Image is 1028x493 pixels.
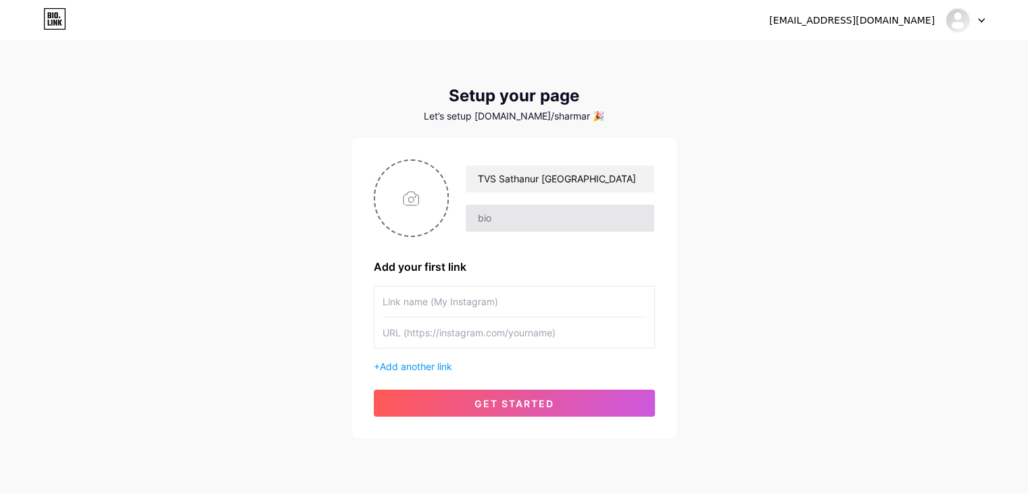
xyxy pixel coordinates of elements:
div: [EMAIL_ADDRESS][DOMAIN_NAME] [769,14,935,28]
div: Let’s setup [DOMAIN_NAME]/sharmar 🎉 [352,111,677,122]
button: get started [374,390,655,417]
div: Add your first link [374,259,655,275]
input: bio [466,205,654,232]
span: get started [474,398,554,409]
input: URL (https://instagram.com/yourname) [383,317,646,348]
span: Add another link [380,361,452,372]
input: Your name [466,165,654,192]
input: Link name (My Instagram) [383,286,646,317]
div: + [374,359,655,373]
div: Setup your page [352,86,677,105]
img: sharmar [945,7,971,33]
